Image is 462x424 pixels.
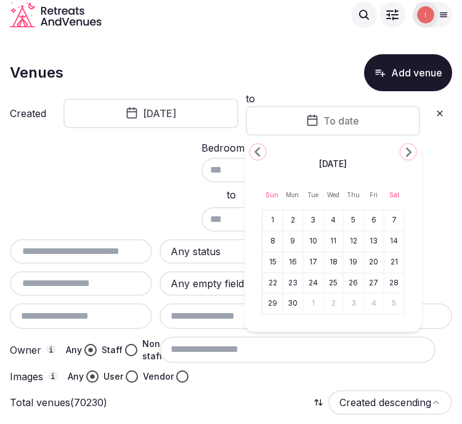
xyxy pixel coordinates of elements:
[345,274,362,292] button: Thursday, June 26th, 2025
[365,232,383,250] button: Friday, June 13th, 2025
[246,106,421,136] button: To date
[343,180,363,210] th: Thursday
[68,370,84,383] label: Any
[345,232,362,250] button: Thursday, June 12th, 2025
[400,143,417,160] button: Go to the Next Month
[102,344,123,356] label: Staff
[304,211,322,229] button: Tuesday, June 3rd, 2025
[201,143,251,153] label: Bedrooms
[325,274,342,292] button: Wednesday, June 25th, 2025
[325,211,342,229] button: Wednesday, June 4th, 2025
[365,274,383,292] button: Friday, June 27th, 2025
[285,253,302,271] button: Monday, June 16th, 2025
[323,180,343,210] th: Wednesday
[10,2,102,28] a: Visit the homepage
[262,180,282,210] th: Sunday
[142,338,164,362] label: Non-staff
[227,187,236,202] span: to
[285,232,302,250] button: Monday, June 9th, 2025
[264,232,282,250] button: Sunday, June 8th, 2025
[10,396,107,409] p: Total venues (70230)
[285,211,302,229] button: Monday, June 2nd, 2025
[264,274,282,292] button: Sunday, June 22nd, 2025
[345,211,362,229] button: Thursday, June 5th, 2025
[345,253,362,271] button: Thursday, June 19th, 2025
[365,211,383,229] button: Friday, June 6th, 2025
[246,92,255,105] label: to
[10,62,63,83] h1: Venues
[386,232,403,250] button: Saturday, June 14th, 2025
[345,295,362,313] button: Thursday, July 3rd, 2025
[386,274,403,292] button: Saturday, June 28th, 2025
[302,180,323,210] th: Tuesday
[264,253,282,271] button: Sunday, June 15th, 2025
[304,232,322,250] button: Tuesday, June 10th, 2025
[282,180,302,210] th: Monday
[48,371,58,381] button: Images
[46,344,56,354] button: Owner
[66,344,82,356] label: Any
[319,158,347,170] span: [DATE]
[304,274,322,292] button: Tuesday, June 24th, 2025
[364,54,452,91] button: Add venue
[304,253,322,271] button: Tuesday, June 17th, 2025
[365,295,383,313] button: Friday, July 4th, 2025
[386,295,403,313] button: Saturday, July 5th, 2025
[304,295,322,313] button: Tuesday, July 1st, 2025
[325,253,342,271] button: Wednesday, June 18th, 2025
[386,211,403,229] button: Saturday, June 7th, 2025
[10,371,58,382] label: Images
[10,108,46,118] label: Created
[325,232,342,250] button: Wednesday, June 11th, 2025
[363,180,384,210] th: Friday
[249,143,267,160] button: Go to the Previous Month
[285,274,302,292] button: Monday, June 23rd, 2025
[10,344,56,356] label: Owner
[417,6,434,23] img: Irene Gonzales
[262,180,405,314] table: June 2025
[386,253,403,271] button: Saturday, June 21st, 2025
[10,2,102,28] svg: Retreats and Venues company logo
[143,370,174,383] label: Vendor
[285,295,302,313] button: Monday, June 30th, 2025
[103,370,123,383] label: User
[365,253,383,271] button: Friday, June 20th, 2025
[323,115,359,127] span: To date
[384,180,404,210] th: Saturday
[264,295,282,313] button: Sunday, June 29th, 2025
[63,99,238,128] button: [DATE]
[325,295,342,313] button: Wednesday, July 2nd, 2025
[264,211,282,229] button: Sunday, June 1st, 2025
